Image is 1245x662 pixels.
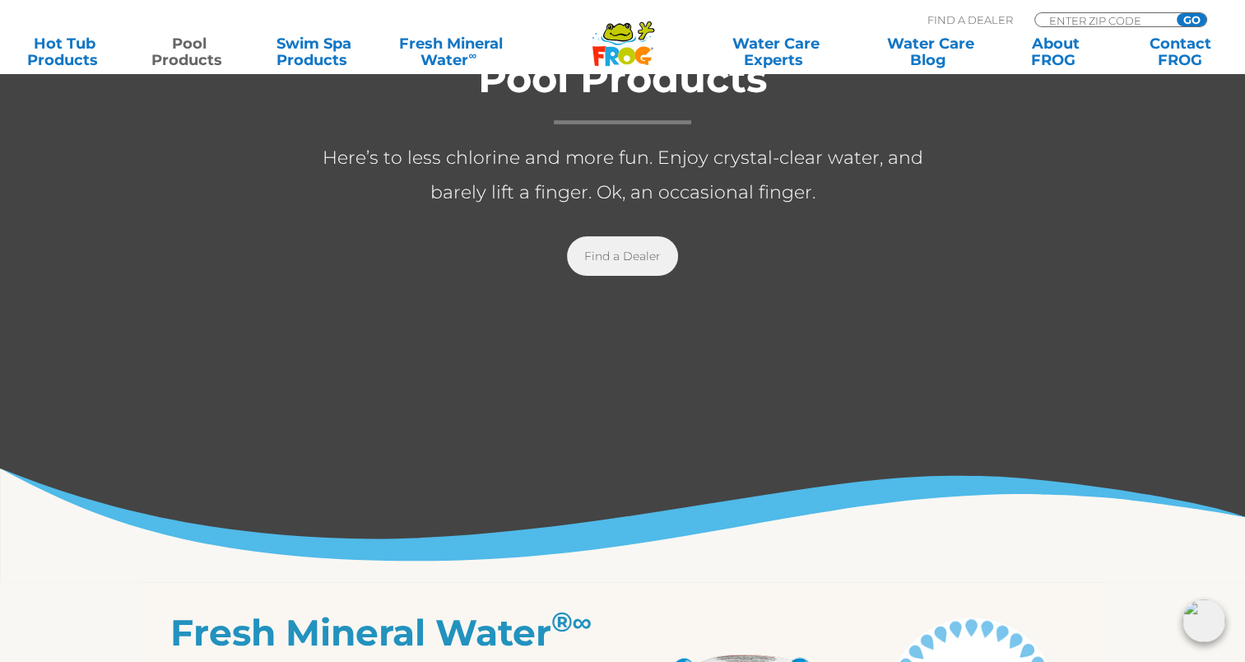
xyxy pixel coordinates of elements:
p: Here’s to less chlorine and more fun. Enjoy crystal-clear water, and barely lift a finger. Ok, an... [294,141,952,210]
sup: ∞ [573,605,592,638]
a: ContactFROG [1131,35,1229,68]
a: Fresh MineralWater∞ [391,35,512,68]
a: Swim SpaProducts [266,35,363,68]
a: AboutFROG [1007,35,1104,68]
a: Find a Dealer [567,236,678,276]
a: Hot TubProducts [16,35,114,68]
a: PoolProducts [142,35,239,68]
h1: Pool Products [294,57,952,124]
input: Zip Code Form [1048,13,1159,27]
img: openIcon [1182,599,1225,642]
a: Water CareBlog [882,35,979,68]
sup: ∞ [468,49,476,62]
h2: Fresh Mineral Water [170,611,623,654]
sup: ® [551,605,573,638]
p: Find A Dealer [927,12,1013,27]
input: GO [1177,13,1206,26]
a: Water CareExperts [697,35,854,68]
